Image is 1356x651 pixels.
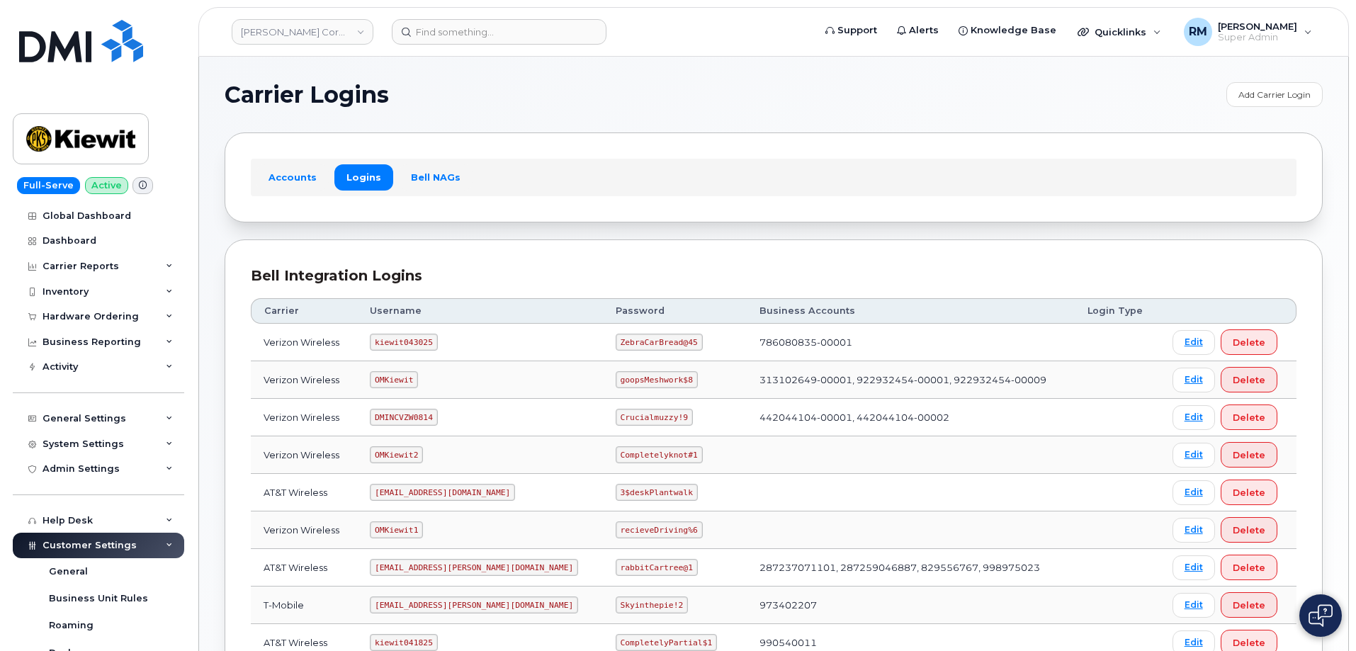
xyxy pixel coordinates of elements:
[616,409,693,426] code: Crucialmuzzy!9
[1233,486,1265,499] span: Delete
[251,399,357,436] td: Verizon Wireless
[1173,518,1215,543] a: Edit
[370,371,418,388] code: OMKiewit
[747,361,1075,399] td: 313102649-00001, 922932454-00001, 922932454-00009
[1233,448,1265,462] span: Delete
[616,596,688,613] code: Skyinthepie!2
[747,587,1075,624] td: 973402207
[747,549,1075,587] td: 287237071101, 287259046887, 829556767, 998975023
[370,634,437,651] code: kiewit041825
[1221,404,1277,430] button: Delete
[1221,517,1277,543] button: Delete
[1173,368,1215,392] a: Edit
[225,84,389,106] span: Carrier Logins
[1233,373,1265,387] span: Delete
[251,361,357,399] td: Verizon Wireless
[370,409,437,426] code: DMINCVZW0814
[370,559,578,576] code: [EMAIL_ADDRESS][PERSON_NAME][DOMAIN_NAME]
[1075,298,1160,324] th: Login Type
[251,549,357,587] td: AT&T Wireless
[1221,442,1277,468] button: Delete
[370,334,437,351] code: kiewit043025
[616,334,703,351] code: ZebraCarBread@45
[370,596,578,613] code: [EMAIL_ADDRESS][PERSON_NAME][DOMAIN_NAME]
[616,446,703,463] code: Completelyknot#1
[251,266,1296,286] div: Bell Integration Logins
[1233,336,1265,349] span: Delete
[616,559,698,576] code: rabbitCartree@1
[747,399,1075,436] td: 442044104-00001, 442044104-00002
[251,324,357,361] td: Verizon Wireless
[1173,443,1215,468] a: Edit
[1233,599,1265,612] span: Delete
[616,371,698,388] code: goopsMeshwork$8
[1221,592,1277,618] button: Delete
[747,298,1075,324] th: Business Accounts
[1233,561,1265,574] span: Delete
[251,474,357,511] td: AT&T Wireless
[1173,480,1215,505] a: Edit
[251,298,357,324] th: Carrier
[370,484,515,501] code: [EMAIL_ADDRESS][DOMAIN_NAME]
[1173,593,1215,618] a: Edit
[1173,330,1215,355] a: Edit
[1233,523,1265,537] span: Delete
[251,587,357,624] td: T-Mobile
[616,484,698,501] code: 3$deskPlantwalk
[251,436,357,474] td: Verizon Wireless
[370,521,423,538] code: OMKiewit1
[1221,329,1277,355] button: Delete
[603,298,747,324] th: Password
[1309,604,1333,627] img: Open chat
[1226,82,1323,107] a: Add Carrier Login
[1221,367,1277,392] button: Delete
[616,634,717,651] code: CompletelyPartial$1
[1221,480,1277,505] button: Delete
[251,511,357,549] td: Verizon Wireless
[1233,411,1265,424] span: Delete
[1173,555,1215,580] a: Edit
[256,164,329,190] a: Accounts
[616,521,703,538] code: recieveDriving%6
[1233,636,1265,650] span: Delete
[747,324,1075,361] td: 786080835-00001
[370,446,423,463] code: OMKiewit2
[334,164,393,190] a: Logins
[1221,555,1277,580] button: Delete
[357,298,603,324] th: Username
[1173,405,1215,430] a: Edit
[399,164,473,190] a: Bell NAGs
